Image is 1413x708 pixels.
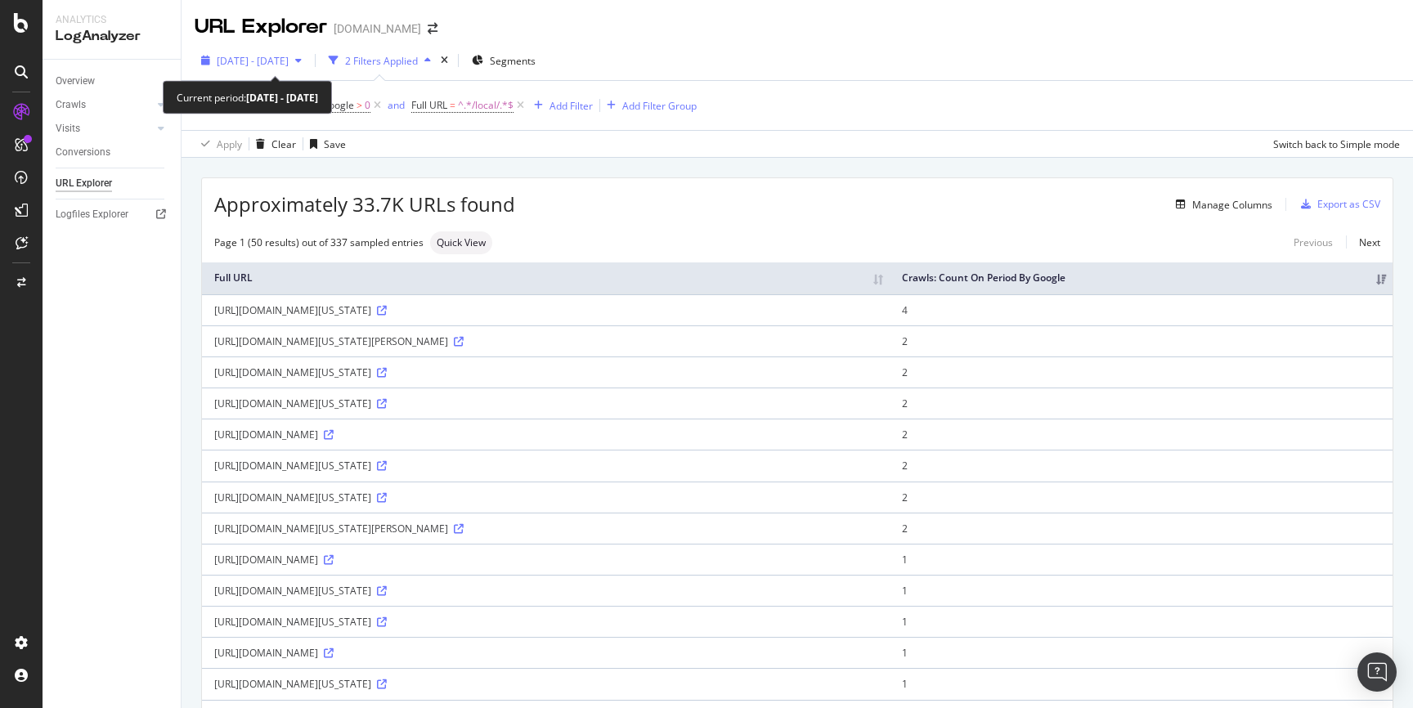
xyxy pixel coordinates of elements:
div: [URL][DOMAIN_NAME][US_STATE] [214,459,877,473]
div: Manage Columns [1192,198,1272,212]
div: Apply [217,137,242,151]
div: [URL][DOMAIN_NAME] [214,553,877,567]
div: arrow-right-arrow-left [428,23,437,34]
div: Page 1 (50 results) out of 337 sampled entries [214,235,424,249]
div: Crawls [56,96,86,114]
div: Overview [56,73,95,90]
span: > [357,98,362,112]
div: [URL][DOMAIN_NAME][US_STATE] [214,584,877,598]
div: and [388,98,405,112]
span: Approximately 33.7K URLs found [214,190,515,218]
div: neutral label [430,231,492,254]
button: Apply [195,131,242,157]
a: Conversions [56,144,169,161]
b: [DATE] - [DATE] [246,91,318,105]
td: 2 [890,325,1393,356]
td: 2 [890,356,1393,388]
div: times [437,52,451,69]
td: 1 [890,637,1393,668]
span: Segments [490,54,536,68]
span: 0 [365,94,370,117]
a: URL Explorer [56,175,169,192]
div: [URL][DOMAIN_NAME][US_STATE] [214,615,877,629]
a: Logfiles Explorer [56,206,169,223]
div: Switch back to Simple mode [1273,137,1400,151]
a: Next [1346,231,1380,254]
div: Export as CSV [1317,197,1380,211]
button: Add Filter Group [600,96,697,115]
div: URL Explorer [195,13,327,41]
span: Full URL [411,98,447,112]
div: Clear [271,137,296,151]
th: Full URL: activate to sort column ascending [202,262,890,294]
button: Export as CSV [1294,191,1380,217]
td: 1 [890,544,1393,575]
td: 2 [890,419,1393,450]
div: Visits [56,120,80,137]
td: 4 [890,294,1393,325]
div: Add Filter [549,99,593,113]
div: [DOMAIN_NAME] [334,20,421,37]
span: Quick View [437,238,486,248]
div: Logfiles Explorer [56,206,128,223]
td: 2 [890,513,1393,544]
span: = [450,98,455,112]
button: Save [303,131,346,157]
div: Conversions [56,144,110,161]
button: Clear [249,131,296,157]
span: ^.*/local/.*$ [458,94,514,117]
button: Manage Columns [1169,195,1272,214]
div: [URL][DOMAIN_NAME][US_STATE] [214,303,877,317]
td: 1 [890,575,1393,606]
div: [URL][DOMAIN_NAME] [214,428,877,441]
div: [URL][DOMAIN_NAME][US_STATE][PERSON_NAME] [214,334,877,348]
a: Crawls [56,96,153,114]
div: Open Intercom Messenger [1357,652,1397,692]
td: 2 [890,388,1393,419]
a: Visits [56,120,153,137]
div: [URL][DOMAIN_NAME][US_STATE] [214,677,877,691]
a: Overview [56,73,169,90]
div: Current period: [177,88,318,107]
div: [URL][DOMAIN_NAME] [214,646,877,660]
td: 1 [890,606,1393,637]
button: 2 Filters Applied [322,47,437,74]
td: 2 [890,482,1393,513]
td: 1 [890,668,1393,699]
div: [URL][DOMAIN_NAME][US_STATE] [214,491,877,504]
div: Analytics [56,13,168,27]
button: Switch back to Simple mode [1267,131,1400,157]
button: and [388,97,405,113]
button: Add Filter [527,96,593,115]
td: 2 [890,450,1393,481]
div: LogAnalyzer [56,27,168,46]
button: [DATE] - [DATE] [195,47,308,74]
div: [URL][DOMAIN_NAME][US_STATE] [214,365,877,379]
button: Segments [465,47,542,74]
div: Save [324,137,346,151]
th: Crawls: Count On Period By Google: activate to sort column ascending [890,262,1393,294]
div: [URL][DOMAIN_NAME][US_STATE] [214,397,877,410]
div: URL Explorer [56,175,112,192]
div: [URL][DOMAIN_NAME][US_STATE][PERSON_NAME] [214,522,877,535]
div: 2 Filters Applied [345,54,418,68]
div: Add Filter Group [622,99,697,113]
span: [DATE] - [DATE] [217,54,289,68]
